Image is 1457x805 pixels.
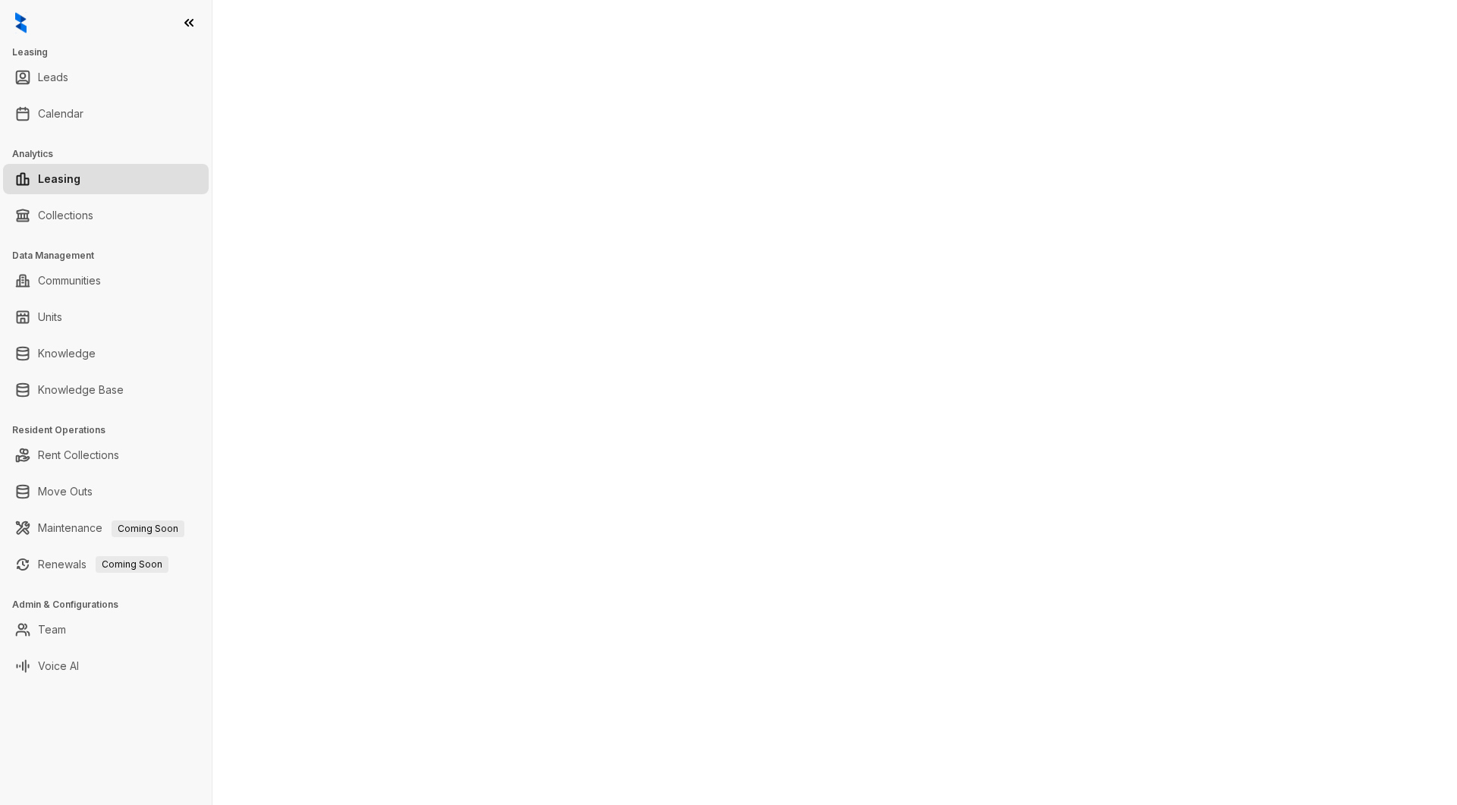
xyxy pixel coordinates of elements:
[38,338,96,369] a: Knowledge
[3,375,209,405] li: Knowledge Base
[38,302,62,332] a: Units
[12,147,212,161] h3: Analytics
[112,520,184,537] span: Coming Soon
[12,598,212,612] h3: Admin & Configurations
[38,615,66,645] a: Team
[38,651,79,681] a: Voice AI
[3,164,209,194] li: Leasing
[3,302,209,332] li: Units
[3,513,209,543] li: Maintenance
[12,46,212,59] h3: Leasing
[96,556,168,573] span: Coming Soon
[3,99,209,129] li: Calendar
[38,375,124,405] a: Knowledge Base
[3,549,209,580] li: Renewals
[3,62,209,93] li: Leads
[12,249,212,263] h3: Data Management
[38,266,101,296] a: Communities
[38,549,168,580] a: RenewalsComing Soon
[3,266,209,296] li: Communities
[15,12,27,33] img: logo
[3,338,209,369] li: Knowledge
[38,200,93,231] a: Collections
[38,164,80,194] a: Leasing
[3,476,209,507] li: Move Outs
[3,440,209,470] li: Rent Collections
[38,62,68,93] a: Leads
[38,99,83,129] a: Calendar
[38,476,93,507] a: Move Outs
[12,423,212,437] h3: Resident Operations
[3,651,209,681] li: Voice AI
[3,200,209,231] li: Collections
[3,615,209,645] li: Team
[38,440,119,470] a: Rent Collections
